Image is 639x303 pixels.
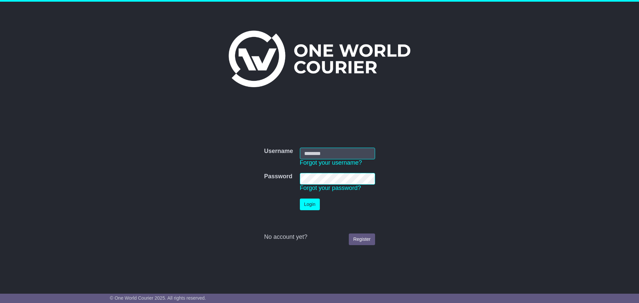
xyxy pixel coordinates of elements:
label: Username [264,148,293,155]
img: One World [229,31,410,87]
div: No account yet? [264,233,375,241]
span: © One World Courier 2025. All rights reserved. [110,295,206,301]
a: Register [349,233,375,245]
label: Password [264,173,292,180]
button: Login [300,199,320,210]
a: Forgot your username? [300,159,362,166]
a: Forgot your password? [300,185,361,191]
